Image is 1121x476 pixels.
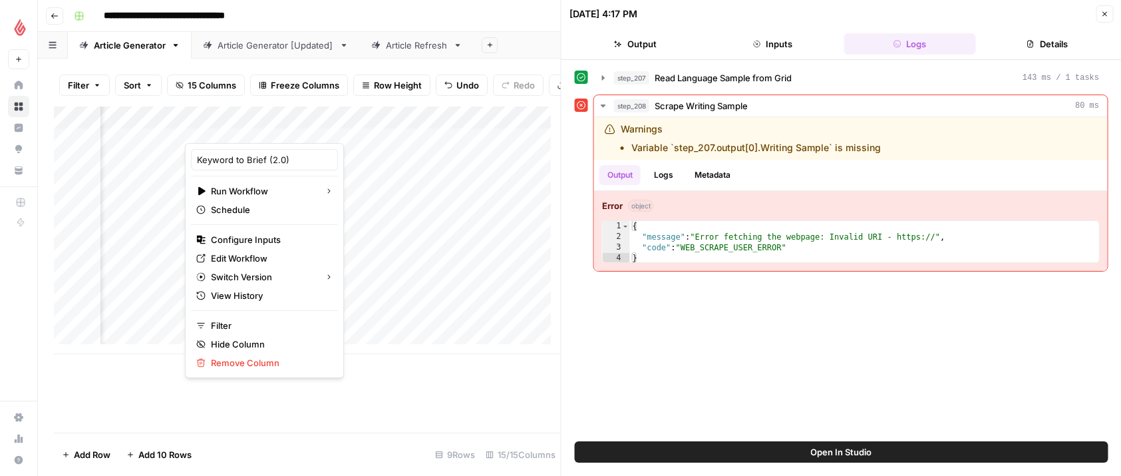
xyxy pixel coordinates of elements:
span: Toggle code folding, rows 1 through 4 [622,221,629,232]
span: Switch Version [211,270,314,284]
a: Article Generator [Updated] [192,32,360,59]
div: 4 [603,253,630,264]
span: View History [211,289,327,302]
div: 80 ms [594,117,1108,271]
button: Add 10 Rows [118,444,200,465]
button: Logs [844,33,975,55]
button: Open In Studio [575,441,1108,463]
span: Open In Studio [810,445,872,459]
button: Undo [436,75,488,96]
button: Add Row [54,444,118,465]
span: Hide Column [211,338,327,351]
div: 9 Rows [430,444,480,465]
button: 15 Columns [167,75,245,96]
a: Opportunities [8,138,29,160]
span: Freeze Columns [271,79,339,92]
span: Remove Column [211,356,327,369]
a: Browse [8,96,29,117]
div: [DATE] 4:17 PM [569,7,637,21]
button: Inputs [707,33,838,55]
strong: Error [602,199,623,212]
span: Redo [514,79,535,92]
button: 80 ms [594,95,1108,117]
span: Configure Inputs [211,233,327,246]
span: Add Row [74,448,110,461]
span: Run Workflow [211,184,314,198]
button: Logs [646,165,681,185]
span: Filter [211,319,327,332]
img: Lightspeed Logo [8,15,32,39]
button: Filter [59,75,110,96]
div: 3 [603,242,630,253]
span: Sort [124,79,141,92]
button: Metadata [687,165,738,185]
span: Scrape Writing Sample [655,99,748,113]
li: Variable `step_207.output[0].Writing Sample` is missing [631,141,881,154]
span: Schedule [211,203,327,216]
span: Read Language Sample from Grid [655,71,792,85]
a: Insights [8,117,29,138]
span: 143 ms / 1 tasks [1023,72,1099,84]
button: Output [599,165,641,185]
span: Edit Workflow [211,252,327,265]
span: Undo [456,79,479,92]
span: Row Height [374,79,422,92]
span: step_207 [614,71,649,85]
span: step_208 [614,99,649,113]
span: Filter [68,79,89,92]
span: object [628,200,654,212]
a: Your Data [8,160,29,181]
div: Warnings [621,122,881,154]
button: Sort [115,75,162,96]
button: Row Height [353,75,430,96]
a: Settings [8,407,29,428]
div: 1 [603,221,630,232]
a: Home [8,75,29,96]
div: 2 [603,232,630,242]
a: Article Generator [68,32,192,59]
a: Article Refresh [360,32,474,59]
button: Freeze Columns [250,75,348,96]
div: Article Generator [Updated] [218,39,334,52]
span: 80 ms [1075,100,1099,112]
div: Article Refresh [386,39,448,52]
span: 15 Columns [188,79,236,92]
button: Redo [493,75,544,96]
button: Workspace: Lightspeed [8,11,29,44]
button: Output [569,33,701,55]
button: Help + Support [8,449,29,471]
div: Article Generator [94,39,166,52]
span: Add 10 Rows [138,448,192,461]
button: Details [981,33,1113,55]
button: 143 ms / 1 tasks [594,67,1108,89]
a: Usage [8,428,29,449]
div: 15/15 Columns [480,444,561,465]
